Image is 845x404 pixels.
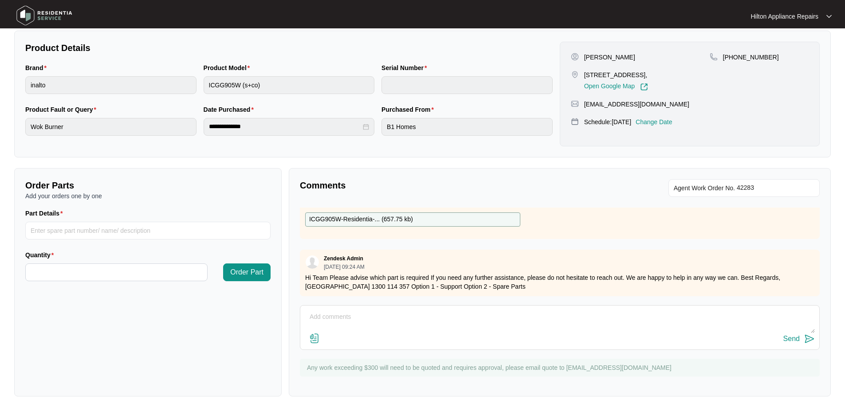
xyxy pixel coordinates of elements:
[636,118,672,126] p: Change Date
[804,333,815,344] img: send-icon.svg
[783,333,815,345] button: Send
[737,183,814,193] input: Add Agent Work Order No.
[324,255,363,262] p: Zendesk Admin
[25,42,553,54] p: Product Details
[723,53,779,62] p: [PHONE_NUMBER]
[584,100,689,109] p: [EMAIL_ADDRESS][DOMAIN_NAME]
[751,12,818,21] p: Hilton Appliance Repairs
[710,53,718,61] img: map-pin
[204,63,254,72] label: Product Model
[584,71,648,79] p: [STREET_ADDRESS],
[25,251,57,259] label: Quantity
[306,255,319,269] img: user.svg
[324,264,365,270] p: [DATE] 09:24 AM
[204,105,257,114] label: Date Purchased
[25,192,271,200] p: Add your orders one by one
[381,76,553,94] input: Serial Number
[305,273,814,291] p: Hi Team Please advise which part is required If you need any further assistance, please do not he...
[25,179,271,192] p: Order Parts
[25,105,100,114] label: Product Fault or Query
[13,2,75,29] img: residentia service logo
[230,267,263,278] span: Order Part
[309,333,320,344] img: file-attachment-doc.svg
[571,118,579,126] img: map-pin
[584,83,648,91] a: Open Google Map
[381,105,437,114] label: Purchased From
[381,118,553,136] input: Purchased From
[26,264,207,281] input: Quantity
[571,53,579,61] img: user-pin
[204,76,375,94] input: Product Model
[309,215,413,224] p: ICGG905W-Residentia-... ( 657.75 kb )
[826,14,832,19] img: dropdown arrow
[783,335,800,343] div: Send
[571,100,579,108] img: map-pin
[25,118,197,136] input: Product Fault or Query
[584,118,631,126] p: Schedule: [DATE]
[223,263,271,281] button: Order Part
[300,179,554,192] p: Comments
[674,183,735,193] span: Agent Work Order No.
[25,76,197,94] input: Brand
[381,63,430,72] label: Serial Number
[640,83,648,91] img: Link-External
[25,63,50,72] label: Brand
[209,122,362,131] input: Date Purchased
[25,222,271,239] input: Part Details
[571,71,579,78] img: map-pin
[25,209,67,218] label: Part Details
[584,53,635,62] p: [PERSON_NAME]
[307,363,815,372] p: Any work exceeding $300 will need to be quoted and requires approval, please email quote to [EMAI...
